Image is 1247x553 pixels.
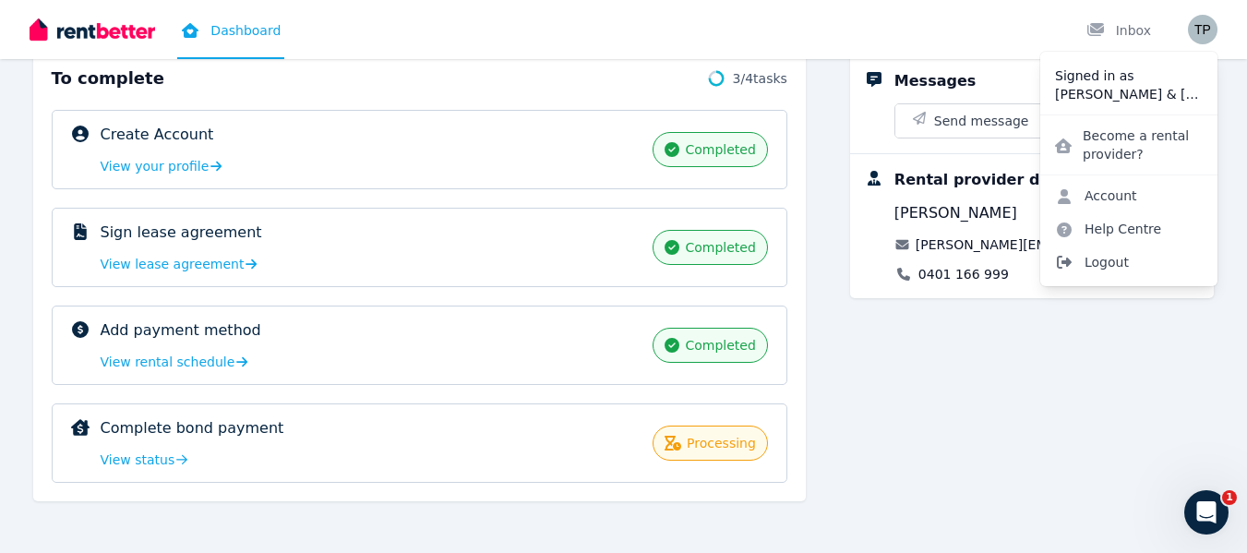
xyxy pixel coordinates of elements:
span: View rental schedule [101,353,235,371]
span: Logout [1040,246,1217,279]
p: Complete bond payment [101,417,284,439]
div: Messages [894,70,976,92]
span: View lease agreement [101,255,245,273]
a: Become a rental provider? [1040,119,1217,171]
span: 3 / 4 tasks [733,69,787,88]
span: 1 [1222,490,1237,505]
span: [PERSON_NAME] [894,202,1017,224]
span: completed [685,140,755,159]
a: [PERSON_NAME][EMAIL_ADDRESS][DOMAIN_NAME] [916,235,1200,254]
span: completed [685,238,755,257]
p: Signed in as [1055,66,1203,85]
img: Complete bond payment [71,419,90,436]
a: View your profile [101,157,222,175]
p: Add payment method [101,319,261,342]
span: Send message [934,112,1029,130]
iframe: Intercom live chat [1184,490,1229,535]
span: To complete [52,66,164,91]
p: Create Account [101,124,214,146]
div: Inbox [1086,21,1151,40]
div: Rental provider details [894,169,1085,191]
a: View rental schedule [101,353,248,371]
a: View lease agreement [101,255,258,273]
a: Help Centre [1040,212,1176,246]
img: RentBetter [30,16,155,43]
a: 0401 166 999 [918,265,1009,283]
span: completed [685,336,755,355]
p: Sign lease agreement [101,222,262,244]
a: Account [1040,179,1152,212]
button: Send message [895,104,1044,138]
span: View your profile [101,157,210,175]
img: Tony & Samantha Peric [1188,15,1217,44]
p: [PERSON_NAME] & [PERSON_NAME] [1055,85,1203,103]
span: processing [687,434,756,452]
span: View status [101,451,175,469]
